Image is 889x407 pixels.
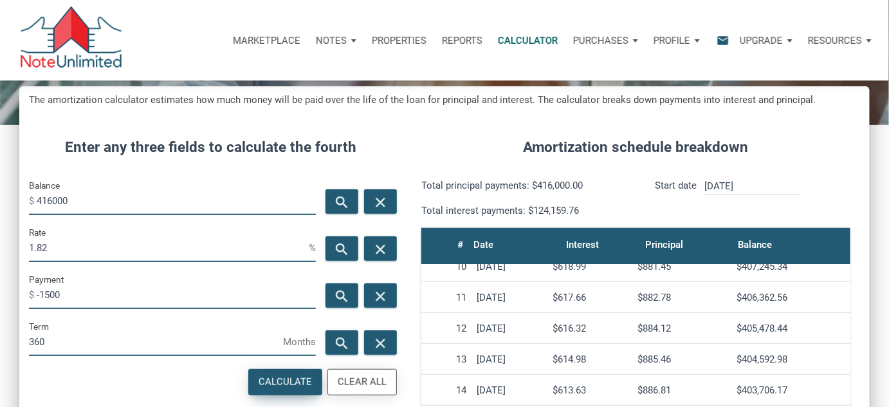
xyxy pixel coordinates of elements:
[364,236,397,261] button: close
[316,35,347,46] p: Notes
[654,35,690,46] p: Profile
[457,236,463,254] div: #
[325,330,358,355] button: search
[29,93,860,108] h5: The amortization calculator estimates how much money will be paid over the life of the loan for p...
[421,178,627,193] p: Total principal payments: $416,000.00
[372,289,388,305] i: close
[335,241,350,258] i: search
[707,21,732,60] button: email
[309,238,316,258] span: %
[335,289,350,305] i: search
[29,178,60,193] label: Balance
[412,137,860,158] h4: Amortization schedule breakdown
[553,384,627,396] div: $613.63
[325,189,358,214] button: search
[364,189,397,214] button: close
[737,292,845,303] div: $406,362.56
[325,236,358,261] button: search
[638,354,727,365] div: $885.46
[442,35,482,46] p: Reports
[372,35,426,46] p: Properties
[426,261,466,272] div: 10
[426,292,466,303] div: 11
[573,35,628,46] p: Purchases
[338,375,387,390] div: Clear All
[565,21,646,60] button: Purchases
[259,375,312,390] div: Calculate
[29,137,392,158] h4: Enter any three fields to calculate the fourth
[800,21,879,60] button: Resources
[646,21,708,60] button: Profile
[29,285,37,305] span: $
[553,354,627,365] div: $614.98
[715,33,731,48] i: email
[37,280,316,309] input: Payment
[335,194,350,211] i: search
[327,369,397,395] button: Clear All
[638,261,727,272] div: $881.45
[421,203,627,218] p: Total interest payments: $124,159.76
[372,194,388,211] i: close
[19,6,123,74] img: NoteUnlimited
[335,336,350,352] i: search
[638,292,727,303] div: $882.78
[372,336,388,352] i: close
[37,186,316,215] input: Balance
[29,225,46,240] label: Rate
[426,323,466,334] div: 12
[364,330,397,355] button: close
[737,261,845,272] div: $407,245.34
[29,327,283,356] input: Term
[646,236,684,254] div: Principal
[29,191,37,211] span: $
[638,384,727,396] div: $886.81
[498,35,558,46] p: Calculator
[29,272,64,287] label: Payment
[477,354,543,365] div: [DATE]
[566,236,599,254] div: Interest
[283,332,316,352] span: Months
[737,323,845,334] div: $405,478.44
[364,283,397,308] button: close
[325,283,358,308] button: search
[248,369,322,395] button: Calculate
[434,21,490,60] button: Reports
[477,292,543,303] div: [DATE]
[364,21,434,60] a: Properties
[29,233,309,262] input: Rate
[738,236,773,254] div: Balance
[490,21,565,60] a: Calculator
[638,323,727,334] div: $884.12
[477,261,543,272] div: [DATE]
[553,292,627,303] div: $617.66
[473,236,493,254] div: Date
[737,354,845,365] div: $404,592.98
[477,323,543,334] div: [DATE]
[553,261,627,272] div: $618.99
[808,35,862,46] p: Resources
[740,35,783,46] p: Upgrade
[426,354,466,365] div: 13
[372,241,388,258] i: close
[732,21,800,60] button: Upgrade
[426,384,466,396] div: 14
[477,384,543,396] div: [DATE]
[29,319,49,334] label: Term
[233,35,300,46] p: Marketplace
[737,384,845,396] div: $403,706.17
[553,323,627,334] div: $616.32
[225,21,308,60] button: Marketplace
[655,178,697,218] p: Start date
[308,21,364,60] button: Notes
